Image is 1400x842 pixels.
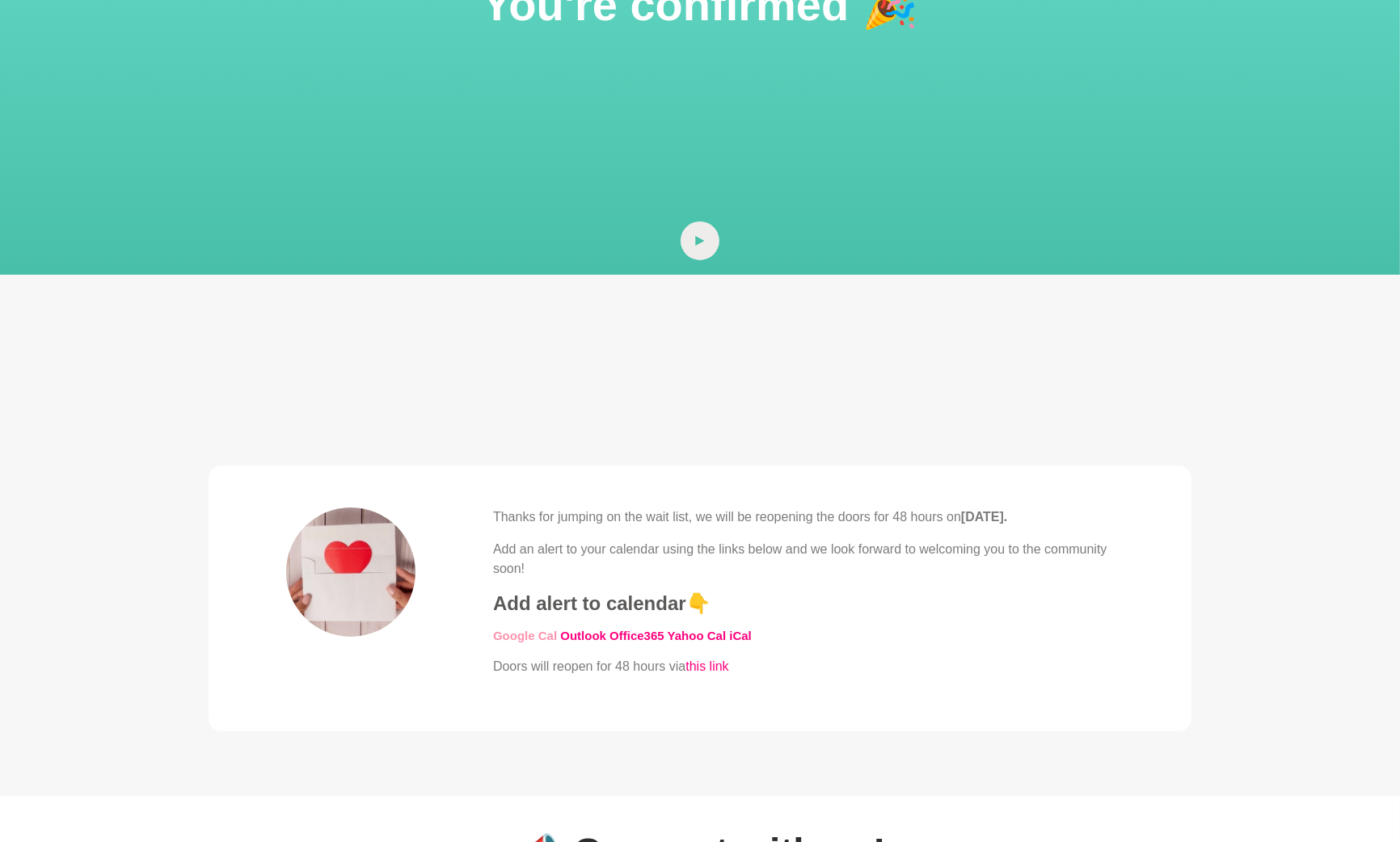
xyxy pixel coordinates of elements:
a: Yahoo Cal [668,629,727,642]
a: Office365 [609,629,664,642]
p: Thanks for jumping on the wait list, we will be reopening the doors for 48 hours on [493,507,1114,527]
a: iCal [729,629,752,642]
strong: [DATE]. [961,510,1007,524]
p: Add an alert to your calendar using the links below and we look forward to welcoming you to the c... [493,540,1114,579]
p: Doors will reopen for 48 hours via [493,657,1114,676]
a: Outlook [560,629,606,642]
a: ​Google Cal [493,629,557,642]
a: this link [685,659,728,673]
h4: Add alert to calendar👇 [493,592,1114,616]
